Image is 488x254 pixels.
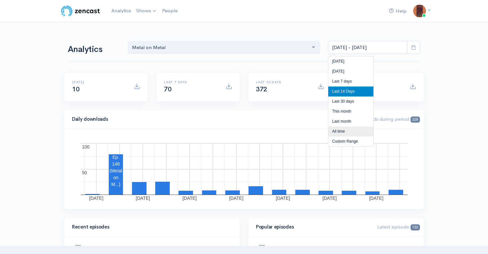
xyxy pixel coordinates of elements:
text: 100 [82,144,90,149]
text: [DATE] [89,196,103,201]
li: [DATE] [328,66,373,76]
text: M...) [111,182,120,187]
text: 50 [82,170,87,175]
button: Metal on Metal [128,41,320,54]
li: [DATE] [328,56,373,66]
a: Analytics [109,4,134,18]
span: 372 [256,85,267,93]
text: Ep. [112,155,119,160]
span: Latest episode: [377,224,420,230]
div: Metal on Metal [132,44,310,51]
text: [DATE] [369,196,383,201]
span: 10 [72,85,79,93]
span: Downloads during period: [353,116,420,122]
h6: [DATE] [72,80,126,84]
span: 152 [411,224,420,230]
h4: Recent episodes [72,224,228,230]
text: [DATE] [322,196,337,201]
li: Custom Range [328,137,373,147]
text: [DATE] [136,196,150,201]
svg: A chart. [72,137,416,201]
h6: Last 30 days [256,80,310,84]
span: 70 [164,85,171,93]
span: 228 [411,117,420,123]
h1: Analytics [68,45,120,54]
li: Last month [328,117,373,127]
h4: Daily downloads [72,117,345,122]
li: Last 14 Days [328,86,373,97]
h6: Last 7 days [164,80,218,84]
h4: Popular episodes [256,224,370,230]
text: [DATE] [276,196,290,201]
text: 200 [75,244,81,248]
img: ... [413,5,426,17]
text: [DATE] [229,196,243,201]
li: All time [328,127,373,137]
text: 200 [259,244,265,248]
text: [DATE] [182,196,197,201]
li: Last 7 days [328,76,373,86]
li: This month [328,107,373,117]
li: Last 30 days [328,97,373,107]
a: People [159,4,180,18]
a: Shows [134,4,159,18]
a: Help [386,4,409,18]
h6: All time [348,80,402,84]
img: ZenCast Logo [60,5,101,17]
input: analytics date range selector [328,41,407,54]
